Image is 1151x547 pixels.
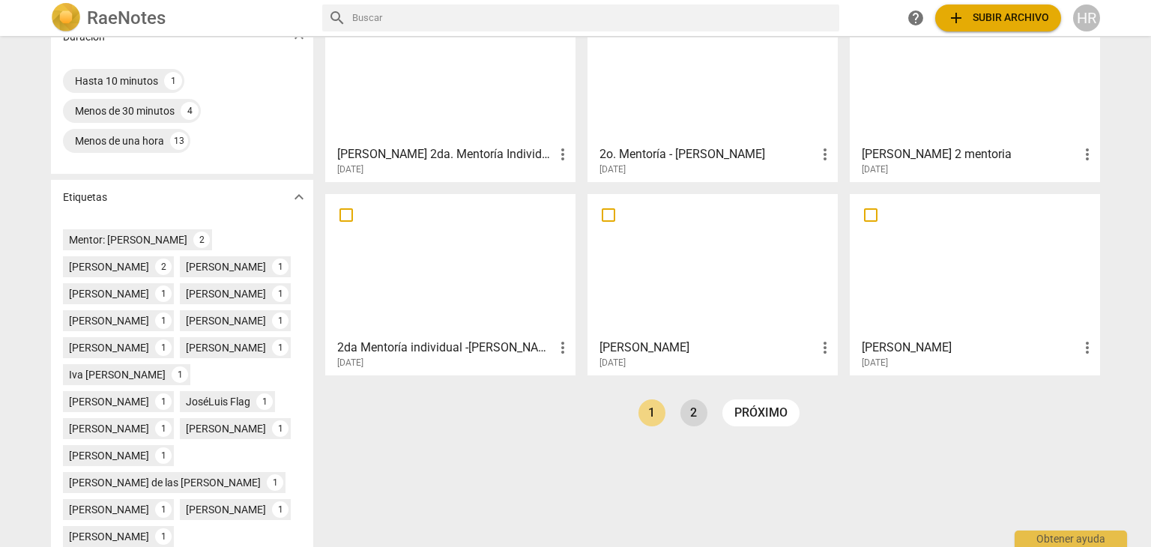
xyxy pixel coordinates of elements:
[816,145,834,163] span: more_vert
[855,199,1095,369] a: [PERSON_NAME][DATE]
[337,357,363,369] span: [DATE]
[170,132,188,150] div: 13
[51,3,310,33] a: LogoRaeNotes
[288,186,310,208] button: Mostrar más
[599,357,626,369] span: [DATE]
[69,367,166,382] div: Iva [PERSON_NAME]
[907,9,925,27] span: help
[267,474,283,491] div: 1
[862,357,888,369] span: [DATE]
[186,313,266,328] div: [PERSON_NAME]
[155,420,172,437] div: 1
[862,145,1078,163] h3: Sofi Pinasco 2 mentoria
[902,4,929,31] a: Obtener ayuda
[1078,339,1096,357] span: more_vert
[69,502,149,517] div: [PERSON_NAME]
[181,102,199,120] div: 4
[75,103,175,118] div: Menos de 30 minutos
[155,312,172,329] div: 1
[186,421,266,436] div: [PERSON_NAME]
[554,145,572,163] span: more_vert
[855,6,1095,175] a: [PERSON_NAME] 2 mentoria[DATE]
[337,145,554,163] h3: Cynthia Castaneda 2da. Mentoría Individual
[272,312,288,329] div: 1
[75,73,158,88] div: Hasta 10 minutos
[1015,531,1127,547] div: Obtener ayuda
[337,339,554,357] h3: 2da Mentoría individual -Isabel Olid-
[155,259,172,275] div: 2
[947,9,965,27] span: add
[51,3,81,33] img: Logo
[947,9,1049,27] span: Subir archivo
[155,285,172,302] div: 1
[862,163,888,176] span: [DATE]
[816,339,834,357] span: more_vert
[593,199,833,369] a: [PERSON_NAME][DATE]
[155,501,172,518] div: 1
[63,190,107,205] p: Etiquetas
[164,72,182,90] div: 1
[599,163,626,176] span: [DATE]
[172,366,188,383] div: 1
[69,340,149,355] div: [PERSON_NAME]
[272,285,288,302] div: 1
[186,259,266,274] div: [PERSON_NAME]
[69,232,187,247] div: Mentor: [PERSON_NAME]
[1073,4,1100,31] button: HR
[69,529,149,544] div: [PERSON_NAME]
[330,199,570,369] a: 2da Mentoría individual -[PERSON_NAME]-[DATE]
[256,393,273,410] div: 1
[69,475,261,490] div: [PERSON_NAME] de las [PERSON_NAME]
[554,339,572,357] span: more_vert
[330,6,570,175] a: [PERSON_NAME] 2da. Mentoría Individual[DATE]
[155,528,172,545] div: 1
[69,286,149,301] div: [PERSON_NAME]
[69,421,149,436] div: [PERSON_NAME]
[69,394,149,409] div: [PERSON_NAME]
[272,420,288,437] div: 1
[69,448,149,463] div: [PERSON_NAME]
[1078,145,1096,163] span: more_vert
[155,447,172,464] div: 1
[155,393,172,410] div: 1
[722,399,800,426] a: próximo
[680,399,707,426] a: Page 2
[328,9,346,27] span: search
[862,339,1078,357] h3: Cintia Alvado
[599,145,816,163] h3: 2o. Mentoría - Claudia Ramirez
[272,501,288,518] div: 1
[193,232,210,248] div: 2
[272,339,288,356] div: 1
[638,399,665,426] a: Page 1 is your current page
[186,286,266,301] div: [PERSON_NAME]
[75,133,164,148] div: Menos de una hora
[272,259,288,275] div: 1
[69,259,149,274] div: [PERSON_NAME]
[337,163,363,176] span: [DATE]
[290,188,308,206] span: expand_more
[186,340,266,355] div: [PERSON_NAME]
[593,6,833,175] a: 2o. Mentoría - [PERSON_NAME][DATE]
[352,6,833,30] input: Buscar
[69,313,149,328] div: [PERSON_NAME]
[87,7,166,28] h2: RaeNotes
[186,394,250,409] div: JoséLuis Flag
[599,339,816,357] h3: Lucy Correa
[935,4,1061,31] button: Subir
[186,502,266,517] div: [PERSON_NAME]
[155,339,172,356] div: 1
